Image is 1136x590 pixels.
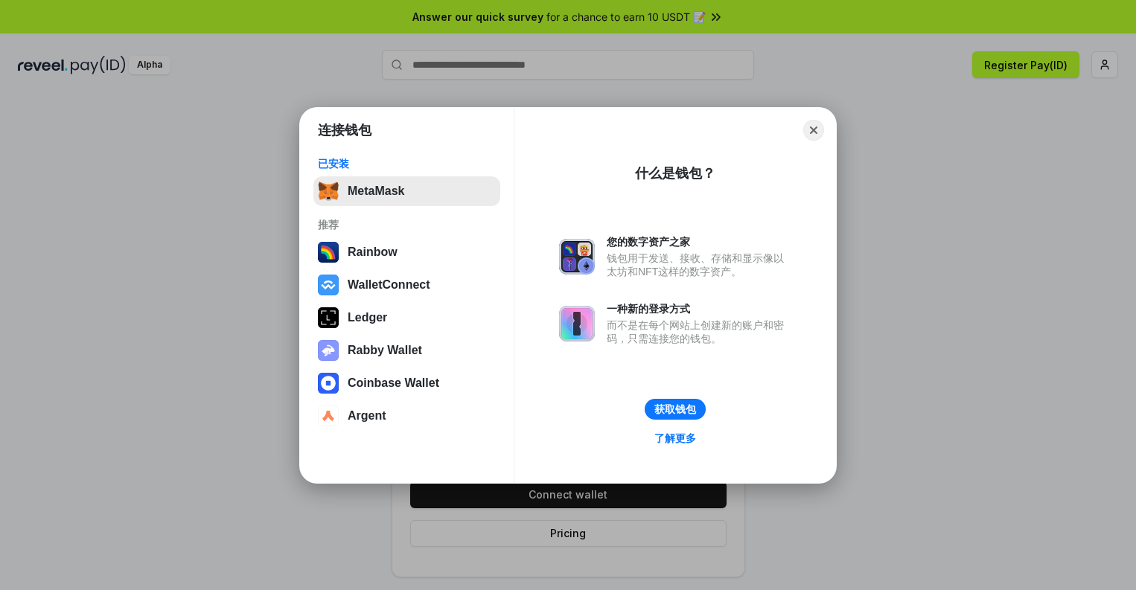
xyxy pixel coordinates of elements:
div: 什么是钱包？ [635,164,715,182]
div: 而不是在每个网站上创建新的账户和密码，只需连接您的钱包。 [607,318,791,345]
img: svg+xml,%3Csvg%20xmlns%3D%22http%3A%2F%2Fwww.w3.org%2F2000%2Fsvg%22%20fill%3D%22none%22%20viewBox... [559,306,595,342]
div: Argent [348,409,386,423]
img: svg+xml,%3Csvg%20width%3D%22120%22%20height%3D%22120%22%20viewBox%3D%220%200%20120%20120%22%20fil... [318,242,339,263]
a: 了解更多 [645,429,705,448]
img: svg+xml,%3Csvg%20xmlns%3D%22http%3A%2F%2Fwww.w3.org%2F2000%2Fsvg%22%20width%3D%2228%22%20height%3... [318,307,339,328]
button: Coinbase Wallet [313,368,500,398]
div: Coinbase Wallet [348,376,439,390]
div: 推荐 [318,218,496,231]
div: Rainbow [348,246,398,259]
div: MetaMask [348,185,404,198]
img: svg+xml,%3Csvg%20xmlns%3D%22http%3A%2F%2Fwww.w3.org%2F2000%2Fsvg%22%20fill%3D%22none%22%20viewBox... [318,340,339,361]
img: svg+xml,%3Csvg%20width%3D%2228%22%20height%3D%2228%22%20viewBox%3D%220%200%2028%2028%22%20fill%3D... [318,275,339,295]
img: svg+xml,%3Csvg%20width%3D%2228%22%20height%3D%2228%22%20viewBox%3D%220%200%2028%2028%22%20fill%3D... [318,405,339,426]
div: 获取钱包 [654,403,696,416]
div: 您的数字资产之家 [607,235,791,248]
img: svg+xml,%3Csvg%20width%3D%2228%22%20height%3D%2228%22%20viewBox%3D%220%200%2028%2028%22%20fill%3D... [318,373,339,394]
img: svg+xml,%3Csvg%20fill%3D%22none%22%20height%3D%2233%22%20viewBox%3D%220%200%2035%2033%22%20width%... [318,181,339,202]
div: Ledger [348,311,387,324]
button: Close [803,120,824,141]
div: Rabby Wallet [348,344,422,357]
button: WalletConnect [313,270,500,300]
div: 一种新的登录方式 [607,302,791,315]
button: MetaMask [313,176,500,206]
img: svg+xml,%3Csvg%20xmlns%3D%22http%3A%2F%2Fwww.w3.org%2F2000%2Fsvg%22%20fill%3D%22none%22%20viewBox... [559,239,595,275]
div: 已安装 [318,157,496,170]
button: Rabby Wallet [313,336,500,365]
div: 钱包用于发送、接收、存储和显示像以太坊和NFT这样的数字资产。 [607,251,791,278]
button: Ledger [313,303,500,333]
button: Rainbow [313,237,500,267]
h1: 连接钱包 [318,121,371,139]
div: 了解更多 [654,432,696,445]
button: 获取钱包 [645,399,706,420]
div: WalletConnect [348,278,430,292]
button: Argent [313,401,500,431]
